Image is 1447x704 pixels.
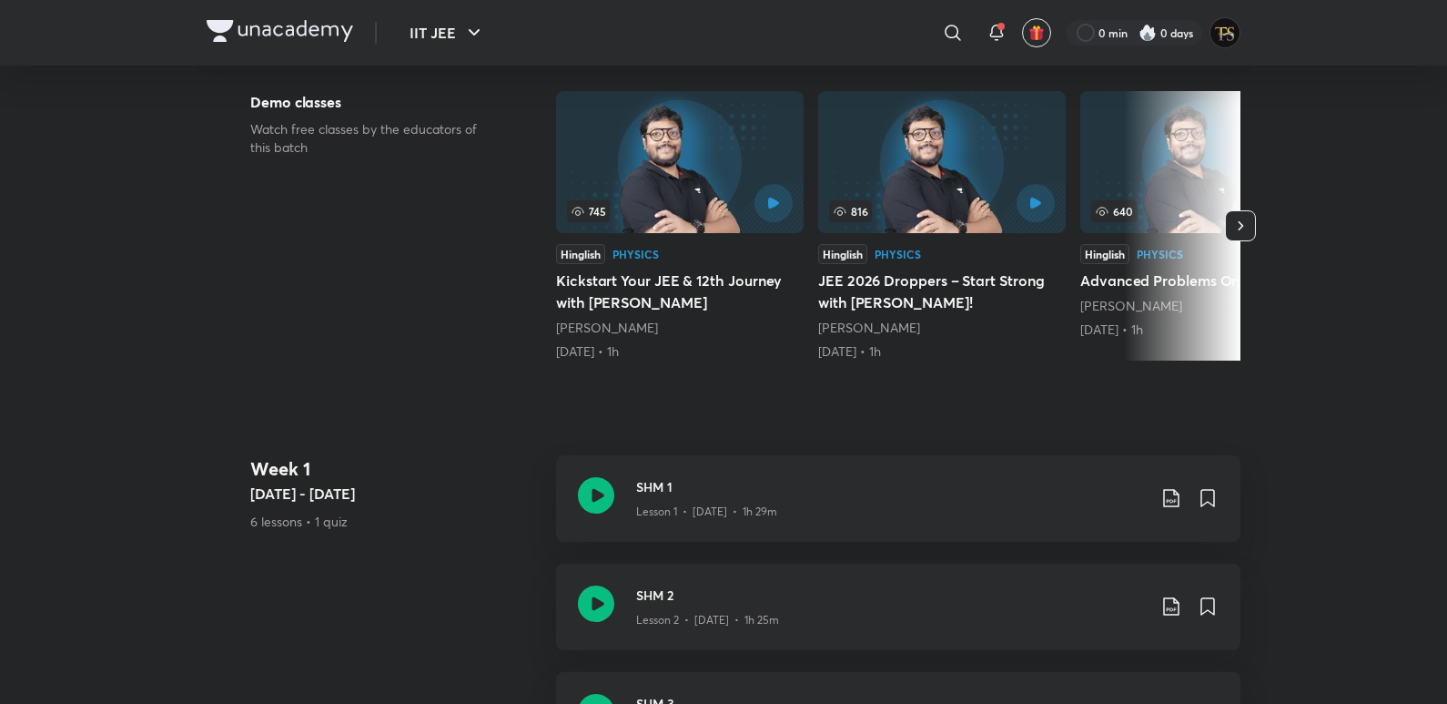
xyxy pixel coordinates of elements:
span: 745 [567,200,610,222]
a: [PERSON_NAME] [818,319,920,336]
div: Hinglish [818,244,867,264]
div: Hinglish [556,244,605,264]
a: [PERSON_NAME] [556,319,658,336]
div: 14th Jun • 1h [1080,321,1328,339]
a: Kickstart Your JEE & 12th Journey with Pankaj Singh [556,91,804,361]
div: Physics [875,249,921,260]
span: 816 [829,200,872,222]
a: Advanced Problems On Physics [1080,91,1328,339]
button: IIT JEE [399,15,496,51]
div: 20th Mar • 1h [556,342,804,361]
h5: Advanced Problems On Physics [1080,270,1328,291]
img: Company Logo [207,20,353,42]
div: 23rd Mar • 1h [818,342,1066,361]
h4: Week 1 [250,455,541,483]
p: Lesson 1 • [DATE] • 1h 29m [636,504,777,520]
h5: Kickstart Your JEE & 12th Journey with [PERSON_NAME] [556,270,804,313]
a: Company Logo [207,20,353,46]
a: JEE 2026 Droppers – Start Strong with Pankaj Singh! [818,91,1066,361]
img: avatar [1028,25,1045,41]
div: Pankaj Singh [818,319,1066,337]
h5: Demo classes [250,91,498,113]
button: avatar [1022,18,1051,47]
a: SHM 2Lesson 2 • [DATE] • 1h 25m [556,564,1240,672]
div: Pankaj Singh [556,319,804,337]
h5: [DATE] - [DATE] [250,483,541,505]
span: 640 [1091,200,1137,222]
div: Pankaj Singh [1080,297,1328,315]
div: Hinglish [1080,244,1129,264]
a: 816HinglishPhysicsJEE 2026 Droppers – Start Strong with [PERSON_NAME]![PERSON_NAME][DATE] • 1h [818,91,1066,361]
div: Physics [612,249,659,260]
h5: JEE 2026 Droppers – Start Strong with [PERSON_NAME]! [818,270,1066,313]
p: Watch free classes by the educators of this batch [250,120,498,157]
p: Lesson 2 • [DATE] • 1h 25m [636,612,779,628]
img: streak [1138,24,1157,42]
p: 6 lessons • 1 quiz [250,512,541,531]
h3: SHM 2 [636,586,1146,605]
a: SHM 1Lesson 1 • [DATE] • 1h 29m [556,455,1240,564]
h3: SHM 1 [636,477,1146,496]
a: 745HinglishPhysicsKickstart Your JEE & 12th Journey with [PERSON_NAME][PERSON_NAME][DATE] • 1h [556,91,804,361]
a: [PERSON_NAME] [1080,297,1182,314]
img: Tanishq Sahu [1209,17,1240,48]
a: 640HinglishPhysicsAdvanced Problems On Physics[PERSON_NAME][DATE] • 1h [1080,91,1328,339]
